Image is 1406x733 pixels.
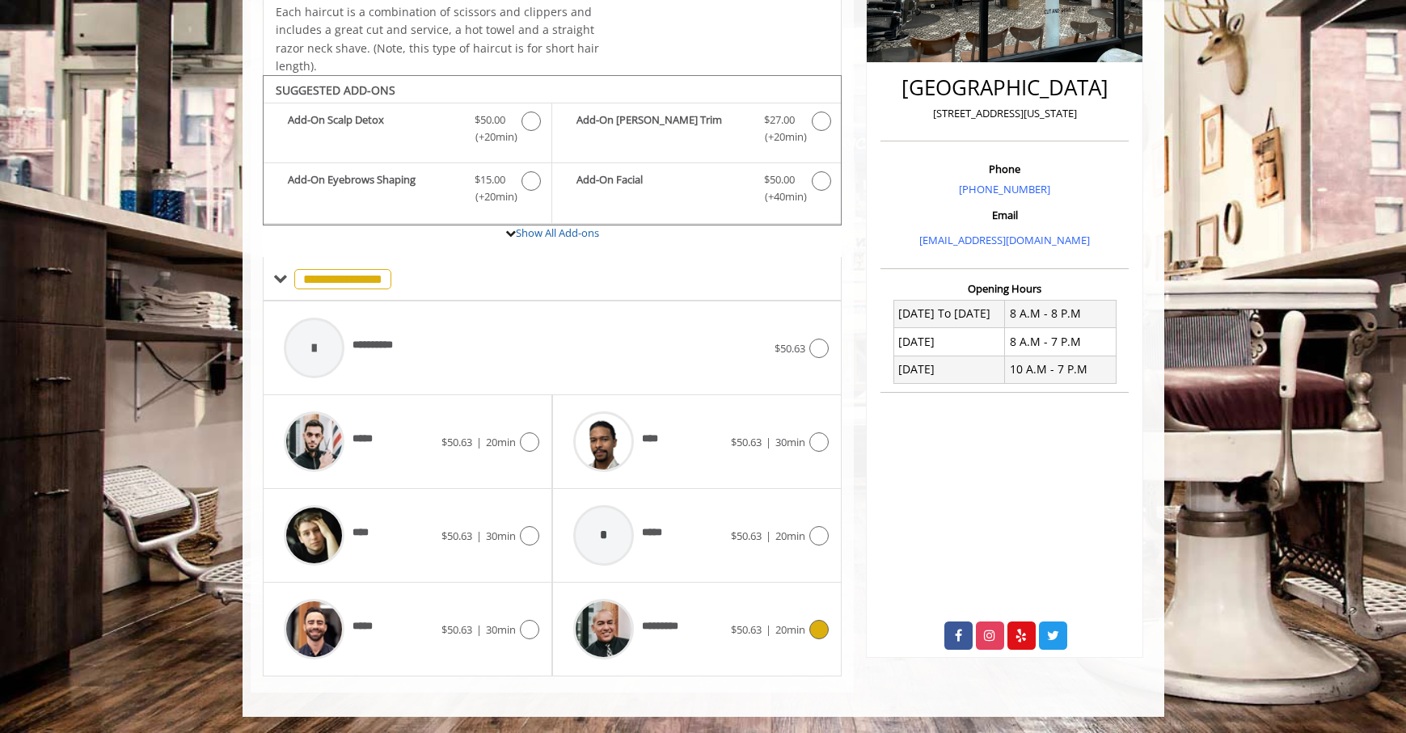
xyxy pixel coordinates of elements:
[1005,300,1117,327] td: 8 A.M - 8 P.M
[560,171,833,209] label: Add-On Facial
[885,105,1125,122] p: [STREET_ADDRESS][US_STATE]
[766,435,771,449] span: |
[766,529,771,543] span: |
[466,128,513,145] span: (+20min )
[272,112,543,150] label: Add-On Scalp Detox
[764,112,795,128] span: $27.00
[288,171,458,205] b: Add-On Eyebrows Shaping
[475,112,505,128] span: $50.00
[560,112,833,150] label: Add-On Beard Trim
[731,529,762,543] span: $50.63
[775,622,805,637] span: 20min
[893,328,1005,356] td: [DATE]
[731,435,762,449] span: $50.63
[475,171,505,188] span: $15.00
[885,76,1125,99] h2: [GEOGRAPHIC_DATA]
[959,182,1050,196] a: [PHONE_NUMBER]
[576,112,748,145] b: Add-On [PERSON_NAME] Trim
[775,341,805,356] span: $50.63
[885,163,1125,175] h3: Phone
[893,300,1005,327] td: [DATE] To [DATE]
[466,188,513,205] span: (+20min )
[1005,328,1117,356] td: 8 A.M - 7 P.M
[272,171,543,209] label: Add-On Eyebrows Shaping
[893,356,1005,383] td: [DATE]
[516,225,599,240] a: Show All Add-ons
[766,622,771,637] span: |
[276,4,599,74] span: Each haircut is a combination of scissors and clippers and includes a great cut and service, a ho...
[764,171,795,188] span: $50.00
[775,435,805,449] span: 30min
[441,529,472,543] span: $50.63
[441,435,472,449] span: $50.63
[288,112,458,145] b: Add-On Scalp Detox
[885,209,1125,221] h3: Email
[775,529,805,543] span: 20min
[263,75,842,225] div: The Made Man Haircut Add-onS
[486,529,516,543] span: 30min
[476,435,482,449] span: |
[441,622,472,637] span: $50.63
[576,171,748,205] b: Add-On Facial
[476,622,482,637] span: |
[476,529,482,543] span: |
[755,188,803,205] span: (+40min )
[276,82,395,98] b: SUGGESTED ADD-ONS
[731,622,762,637] span: $50.63
[1005,356,1117,383] td: 10 A.M - 7 P.M
[486,622,516,637] span: 30min
[755,128,803,145] span: (+20min )
[880,283,1129,294] h3: Opening Hours
[919,233,1090,247] a: [EMAIL_ADDRESS][DOMAIN_NAME]
[486,435,516,449] span: 20min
